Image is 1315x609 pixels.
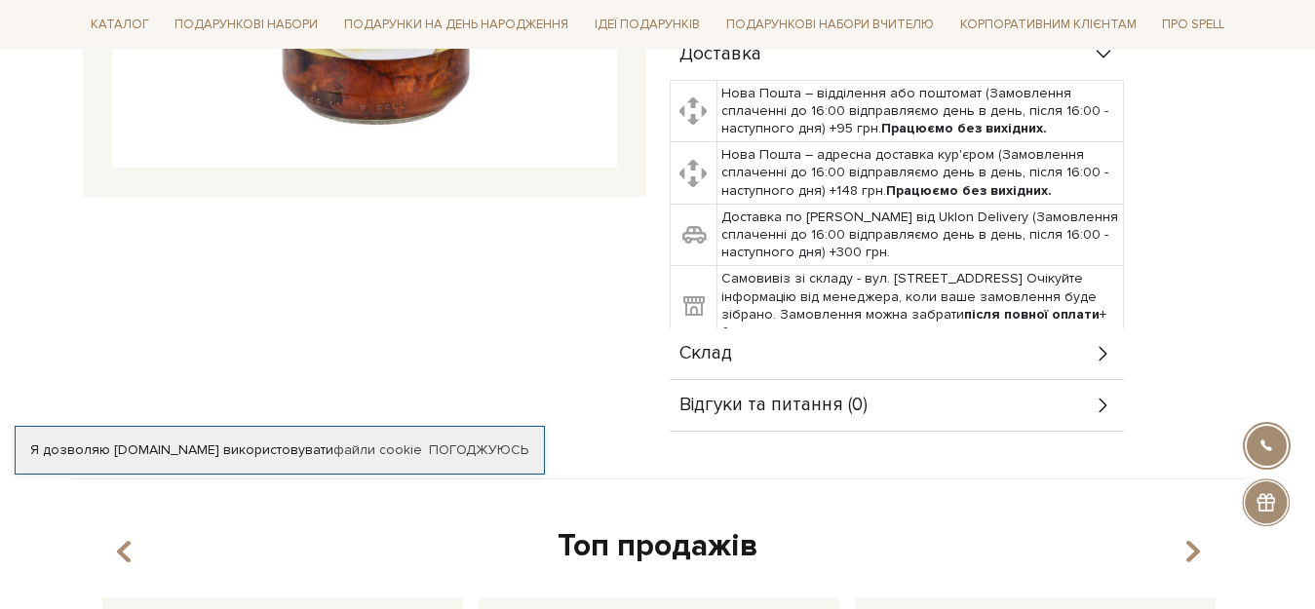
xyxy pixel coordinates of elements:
a: Подарункові набори [167,10,326,40]
a: Ідеї подарунків [587,10,708,40]
a: Подарунки на День народження [336,10,576,40]
b: Працюємо без вихідних. [881,120,1047,136]
a: Про Spell [1154,10,1232,40]
div: Топ продажів [95,526,1221,567]
a: Погоджуюсь [429,441,528,459]
a: Каталог [83,10,157,40]
td: Нова Пошта – відділення або поштомат (Замовлення сплаченні до 16:00 відправляємо день в день, піс... [716,80,1123,142]
a: файли cookie [333,441,422,458]
b: Працюємо без вихідних. [886,182,1052,199]
span: Відгуки та питання (0) [679,397,868,414]
td: Доставка по [PERSON_NAME] від Uklon Delivery (Замовлення сплаченні до 16:00 відправляємо день в д... [716,204,1123,266]
a: Корпоративним клієнтам [952,10,1144,40]
td: Нова Пошта – адресна доставка кур'єром (Замовлення сплаченні до 16:00 відправляємо день в день, п... [716,142,1123,205]
div: Я дозволяю [DOMAIN_NAME] використовувати [16,441,544,459]
td: Самовивіз зі складу - вул. [STREET_ADDRESS] Очікуйте інформацію від менеджера, коли ваше замовлен... [716,266,1123,346]
b: після повної оплати [964,306,1100,323]
a: Подарункові набори Вчителю [718,8,942,41]
span: Склад [679,345,732,362]
span: Доставка [679,46,761,63]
